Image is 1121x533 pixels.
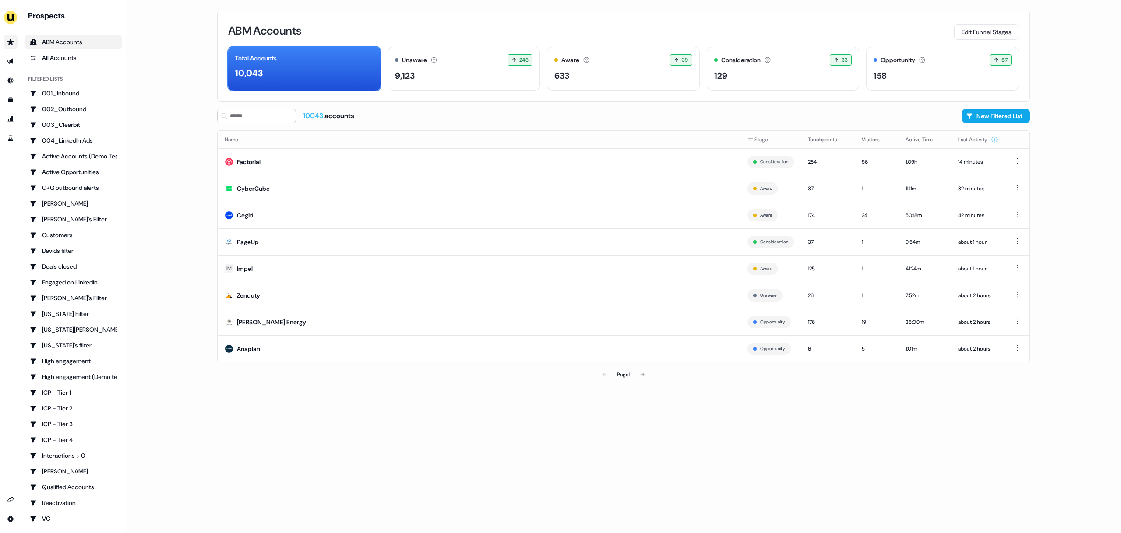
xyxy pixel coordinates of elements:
[30,498,117,507] div: Reactivation
[25,149,122,163] a: Go to Active Accounts (Demo Test)
[519,56,529,64] span: 248
[862,344,892,353] div: 5
[28,75,63,83] div: Filtered lists
[842,56,848,64] span: 33
[235,54,277,63] div: Total Accounts
[25,496,122,510] a: Go to Reactivation
[30,294,117,302] div: [PERSON_NAME]'s Filter
[30,152,117,161] div: Active Accounts (Demo Test)
[721,56,761,65] div: Consideration
[808,211,848,220] div: 174
[906,158,944,166] div: 1:09h
[25,417,122,431] a: Go to ICP - Tier 3
[808,238,848,246] div: 37
[25,86,122,100] a: Go to 001_Inbound
[237,184,270,193] div: CyberCube
[958,184,998,193] div: 32 minutes
[30,357,117,365] div: High engagement
[30,514,117,523] div: VC
[226,264,232,273] div: IM
[30,136,117,145] div: 004_LinkedIn Ads
[235,67,263,80] div: 10,043
[30,372,117,381] div: High engagement (Demo testing)
[4,512,18,526] a: Go to integrations
[906,184,944,193] div: 11:11m
[30,451,117,460] div: Interactions > 0
[25,275,122,289] a: Go to Engaged on LinkedIn
[25,291,122,305] a: Go to Geneviève's Filter
[958,344,998,353] div: about 2 hours
[30,105,117,113] div: 002_Outbound
[25,480,122,494] a: Go to Qualified Accounts
[28,11,122,21] div: Prospects
[25,118,122,132] a: Go to 003_Clearbit
[747,135,794,144] div: Stage
[906,291,944,300] div: 7:52m
[958,318,998,326] div: about 2 hours
[25,386,122,400] a: Go to ICP - Tier 1
[30,483,117,491] div: Qualified Accounts
[906,238,944,246] div: 9:54m
[218,131,740,148] th: Name
[25,228,122,242] a: Go to Customers
[808,132,848,147] button: Touchpoints
[25,512,122,526] a: Go to VC
[4,493,18,507] a: Go to integrations
[1001,56,1008,64] span: 57
[958,211,998,220] div: 42 minutes
[808,158,848,166] div: 264
[958,158,998,166] div: 14 minutes
[906,264,944,273] div: 41:24m
[30,246,117,255] div: Davids filter
[237,344,260,353] div: Anaplan
[30,278,117,287] div: Engaged on LinkedIn
[714,69,727,82] div: 129
[30,341,117,350] div: [US_STATE]'s filter
[4,35,18,49] a: Go to prospects
[25,181,122,195] a: Go to C+G outbound alerts
[958,238,998,246] div: about 1 hour
[25,165,122,179] a: Go to Active Opportunities
[30,325,117,334] div: [US_STATE][PERSON_NAME]
[906,132,944,147] button: Active Time
[808,184,848,193] div: 37
[808,344,848,353] div: 6
[30,262,117,271] div: Deals closed
[30,404,117,413] div: ICP - Tier 2
[881,56,915,65] div: Opportunity
[760,158,788,166] button: Consideration
[4,112,18,126] a: Go to attribution
[808,291,848,300] div: 26
[25,133,122,147] a: Go to 004_LinkedIn Ads
[958,264,998,273] div: about 1 hour
[25,259,122,274] a: Go to Deals closed
[4,74,18,88] a: Go to Inbound
[395,69,415,82] div: 9,123
[25,433,122,447] a: Go to ICP - Tier 4
[862,184,892,193] div: 1
[30,435,117,444] div: ICP - Tier 4
[874,69,887,82] div: 158
[303,111,324,120] span: 10043
[30,53,117,62] div: All Accounts
[25,401,122,415] a: Go to ICP - Tier 2
[237,158,261,166] div: Factorial
[958,132,998,147] button: Last Activity
[554,69,569,82] div: 633
[30,388,117,397] div: ICP - Tier 1
[760,185,772,193] button: Aware
[30,215,117,224] div: [PERSON_NAME]'s Filter
[25,307,122,321] a: Go to Georgia Filter
[237,211,254,220] div: Cegid
[237,318,306,326] div: [PERSON_NAME] Energy
[760,318,785,326] button: Opportunity
[954,24,1019,40] button: Edit Funnel Stages
[25,51,122,65] a: All accounts
[228,25,301,36] h3: ABM Accounts
[25,212,122,226] a: Go to Charlotte's Filter
[30,199,117,208] div: [PERSON_NAME]
[906,211,944,220] div: 50:18m
[760,265,772,273] button: Aware
[25,464,122,478] a: Go to JJ Deals
[862,158,892,166] div: 56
